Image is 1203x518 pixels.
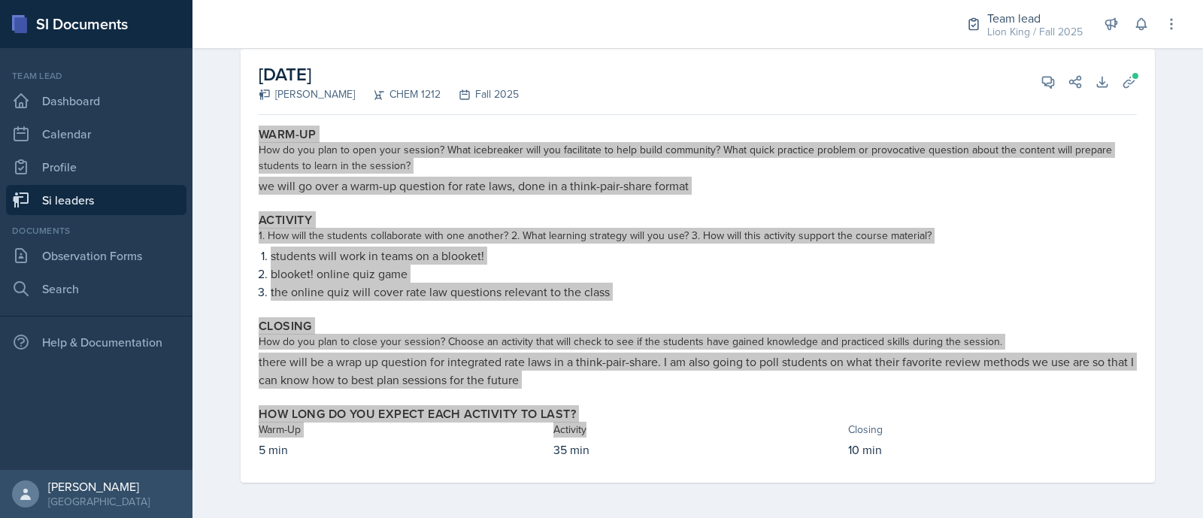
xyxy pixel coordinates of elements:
[6,185,186,215] a: Si leaders
[6,327,186,357] div: Help & Documentation
[259,441,547,459] p: 5 min
[6,86,186,116] a: Dashboard
[553,441,842,459] p: 35 min
[259,319,312,334] label: Closing
[6,119,186,149] a: Calendar
[259,61,519,88] h2: [DATE]
[48,494,150,509] div: [GEOGRAPHIC_DATA]
[259,334,1137,350] div: How do you plan to close your session? Choose an activity that will check to see if the students ...
[259,228,1137,244] div: 1. How will the students collaborate with one another? 2. What learning strategy will you use? 3....
[355,86,441,102] div: CHEM 1212
[259,407,576,422] label: How long do you expect each activity to last?
[441,86,519,102] div: Fall 2025
[259,86,355,102] div: [PERSON_NAME]
[987,9,1083,27] div: Team lead
[6,241,186,271] a: Observation Forms
[6,274,186,304] a: Search
[259,177,1137,195] p: we will go over a warm-up question for rate laws, done in a think-pair-share format
[6,224,186,238] div: Documents
[259,127,317,142] label: Warm-Up
[259,213,312,228] label: Activity
[848,422,1137,438] div: Closing
[6,152,186,182] a: Profile
[987,24,1083,40] div: Lion King / Fall 2025
[48,479,150,494] div: [PERSON_NAME]
[848,441,1137,459] p: 10 min
[271,265,1137,283] p: blooket! online quiz game
[259,422,547,438] div: Warm-Up
[259,353,1137,389] p: there will be a wrap up question for integrated rate laws in a think-pair-share. I am also going ...
[271,283,1137,301] p: the online quiz will cover rate law questions relevant to the class
[259,142,1137,174] div: How do you plan to open your session? What icebreaker will you facilitate to help build community...
[271,247,1137,265] p: students will work in teams on a blooket!
[553,422,842,438] div: Activity
[6,69,186,83] div: Team lead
